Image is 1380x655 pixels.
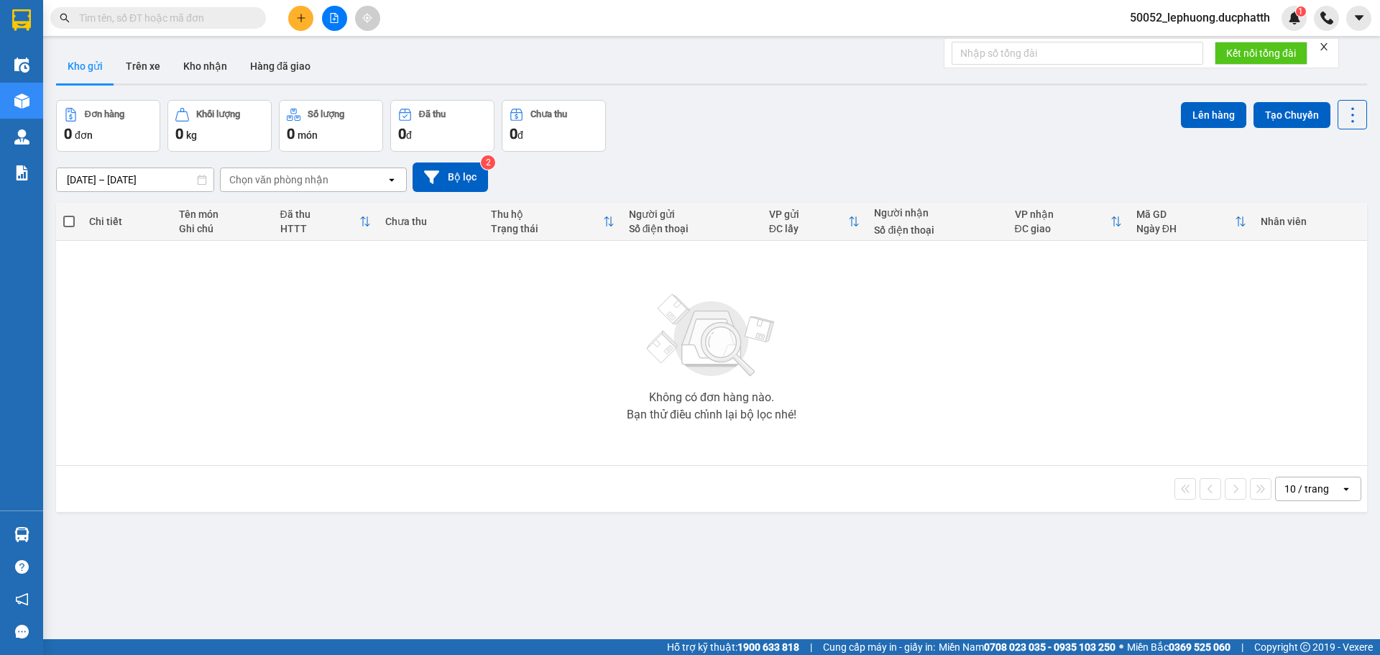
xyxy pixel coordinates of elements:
div: Người gửi [629,209,755,220]
div: Khối lượng [196,109,240,119]
sup: 2 [481,155,495,170]
div: Chưa thu [530,109,567,119]
div: Trạng thái [491,223,603,234]
div: ĐC giao [1015,223,1110,234]
span: 0 [175,125,183,142]
button: Kho nhận [172,49,239,83]
span: message [15,625,29,638]
span: 50052_lephuong.ducphatth [1118,9,1282,27]
div: Ghi chú [179,223,266,234]
button: Chưa thu0đ [502,100,606,152]
span: copyright [1300,642,1310,652]
span: notification [15,592,29,606]
input: Nhập số tổng đài [952,42,1203,65]
button: Bộ lọc [413,162,488,192]
svg: open [386,174,397,185]
img: solution-icon [14,165,29,180]
div: Thu hộ [491,209,603,220]
span: plus [296,13,306,23]
span: 0 [398,125,406,142]
button: file-add [322,6,347,31]
span: Miền Bắc [1127,639,1230,655]
strong: 0708 023 035 - 0935 103 250 [984,641,1115,653]
span: search [60,13,70,23]
button: Kho gửi [56,49,114,83]
div: Số điện thoại [874,224,1000,236]
span: caret-down [1353,12,1366,24]
strong: 1900 633 818 [737,641,799,653]
button: Đơn hàng0đơn [56,100,160,152]
span: món [298,129,318,141]
div: ĐC lấy [769,223,849,234]
button: Trên xe [114,49,172,83]
div: VP nhận [1015,209,1110,220]
button: Tạo Chuyến [1253,102,1330,128]
span: | [1241,639,1243,655]
div: Nhân viên [1261,216,1360,227]
th: Toggle SortBy [762,203,868,241]
div: Người nhận [874,207,1000,219]
div: VP gửi [769,209,849,220]
span: đ [406,129,412,141]
span: Hỗ trợ kỹ thuật: [667,639,799,655]
button: Đã thu0đ [390,100,494,152]
img: svg+xml;base64,PHN2ZyBjbGFzcz0ibGlzdC1wbHVnX19zdmciIHhtbG5zPSJodHRwOi8vd3d3LnczLm9yZy8yMDAwL3N2Zy... [640,285,783,386]
div: Số điện thoại [629,223,755,234]
button: Lên hàng [1181,102,1246,128]
span: đ [517,129,523,141]
th: Toggle SortBy [484,203,622,241]
div: Chi tiết [89,216,164,227]
div: Ngày ĐH [1136,223,1235,234]
span: 0 [64,125,72,142]
div: 10 / trang [1284,482,1329,496]
div: Bạn thử điều chỉnh lại bộ lọc nhé! [627,409,796,421]
sup: 1 [1296,6,1306,17]
img: warehouse-icon [14,129,29,145]
th: Toggle SortBy [1129,203,1253,241]
button: plus [288,6,313,31]
div: Đã thu [419,109,446,119]
span: kg [186,129,197,141]
button: aim [355,6,380,31]
span: close [1319,42,1329,52]
div: Tên món [179,209,266,220]
img: warehouse-icon [14,527,29,542]
img: logo-vxr [12,9,31,31]
div: Không có đơn hàng nào. [649,392,774,403]
span: đơn [75,129,93,141]
button: Khối lượng0kg [167,100,272,152]
img: phone-icon [1320,12,1333,24]
input: Tìm tên, số ĐT hoặc mã đơn [79,10,249,26]
div: Số lượng [308,109,344,119]
span: 0 [287,125,295,142]
img: warehouse-icon [14,93,29,109]
span: aim [362,13,372,23]
th: Toggle SortBy [273,203,379,241]
div: Đã thu [280,209,360,220]
div: HTTT [280,223,360,234]
img: warehouse-icon [14,58,29,73]
button: Số lượng0món [279,100,383,152]
span: Kết nối tổng đài [1226,45,1296,61]
span: ⚪️ [1119,644,1123,650]
button: Kết nối tổng đài [1215,42,1307,65]
div: Mã GD [1136,209,1235,220]
div: Chọn văn phòng nhận [229,173,328,187]
button: caret-down [1346,6,1371,31]
img: icon-new-feature [1288,12,1301,24]
input: Select a date range. [57,168,213,191]
span: file-add [329,13,339,23]
strong: 0369 525 060 [1169,641,1230,653]
span: question-circle [15,560,29,574]
span: | [810,639,812,655]
th: Toggle SortBy [1008,203,1129,241]
span: 0 [510,125,517,142]
div: Đơn hàng [85,109,124,119]
div: Chưa thu [385,216,477,227]
button: Hàng đã giao [239,49,322,83]
span: 1 [1298,6,1303,17]
span: Miền Nam [939,639,1115,655]
span: Cung cấp máy in - giấy in: [823,639,935,655]
svg: open [1340,483,1352,495]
